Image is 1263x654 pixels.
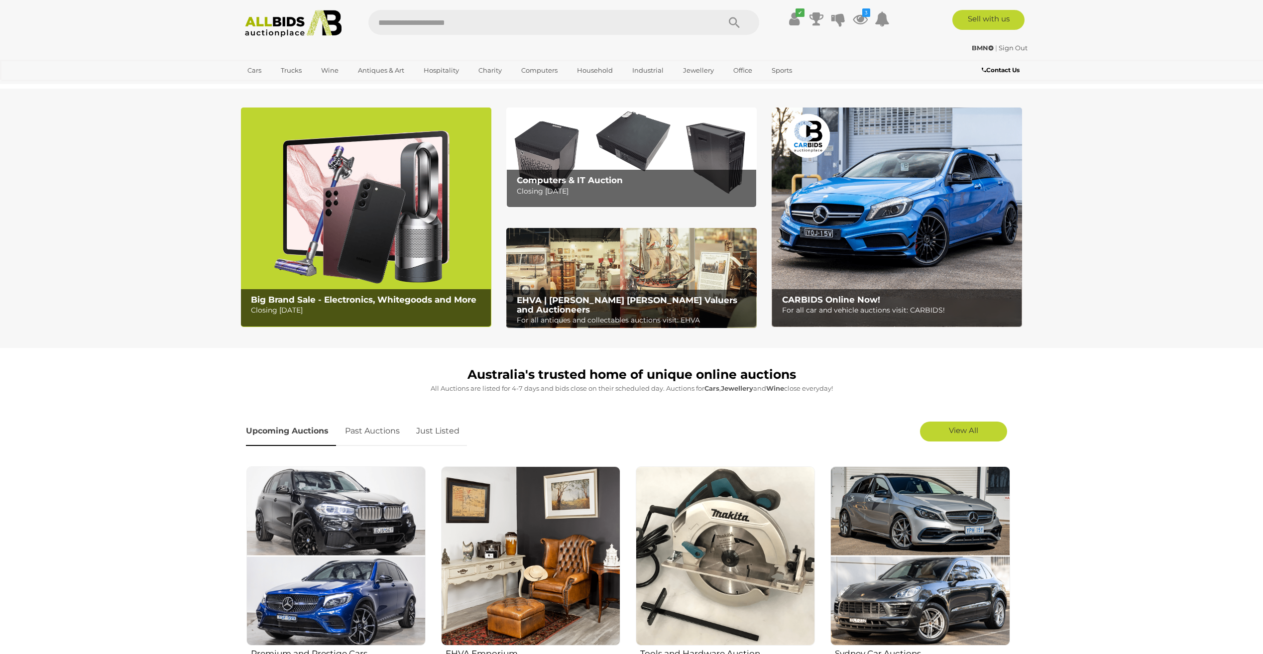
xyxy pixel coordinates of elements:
b: Contact Us [982,66,1020,74]
a: [GEOGRAPHIC_DATA] [241,79,325,95]
a: Sign Out [999,44,1028,52]
i: 3 [862,8,870,17]
a: View All [920,422,1007,441]
a: Big Brand Sale - Electronics, Whitegoods and More Big Brand Sale - Electronics, Whitegoods and Mo... [241,108,491,327]
img: Sydney Car Auctions [830,466,1010,646]
span: View All [949,426,978,435]
p: For all antiques and collectables auctions visit: EHVA [517,314,751,327]
a: 3 [853,10,868,28]
a: Computers [515,62,564,79]
img: EHVA Emporium [441,466,620,646]
a: Computers & IT Auction Computers & IT Auction Closing [DATE] [506,108,757,208]
img: CARBIDS Online Now! [772,108,1022,327]
a: BMN [972,44,995,52]
a: Upcoming Auctions [246,417,336,446]
a: ✔ [787,10,802,28]
i: ✔ [796,8,804,17]
a: Charity [472,62,508,79]
a: Trucks [274,62,308,79]
img: Premium and Prestige Cars [246,466,426,646]
a: Hospitality [417,62,465,79]
img: EHVA | Evans Hastings Valuers and Auctioneers [506,228,757,328]
a: Sell with us [952,10,1025,30]
p: For all car and vehicle auctions visit: CARBIDS! [782,304,1017,317]
a: Just Listed [409,417,467,446]
strong: BMN [972,44,994,52]
img: Allbids.com.au [239,10,347,37]
img: Computers & IT Auction [506,108,757,208]
b: CARBIDS Online Now! [782,295,880,305]
b: Big Brand Sale - Electronics, Whitegoods and More [251,295,476,305]
img: Big Brand Sale - Electronics, Whitegoods and More [241,108,491,327]
img: Tools and Hardware Auction [636,466,815,646]
p: Closing [DATE] [251,304,485,317]
a: Contact Us [982,65,1022,76]
a: Office [727,62,759,79]
a: Antiques & Art [351,62,411,79]
strong: Wine [766,384,784,392]
strong: Cars [704,384,719,392]
a: Industrial [626,62,670,79]
h1: Australia's trusted home of unique online auctions [246,368,1018,382]
a: Wine [315,62,345,79]
span: | [995,44,997,52]
a: Household [571,62,619,79]
b: Computers & IT Auction [517,175,623,185]
a: CARBIDS Online Now! CARBIDS Online Now! For all car and vehicle auctions visit: CARBIDS! [772,108,1022,327]
b: EHVA | [PERSON_NAME] [PERSON_NAME] Valuers and Auctioneers [517,295,737,315]
a: Cars [241,62,268,79]
strong: Jewellery [721,384,753,392]
a: EHVA | Evans Hastings Valuers and Auctioneers EHVA | [PERSON_NAME] [PERSON_NAME] Valuers and Auct... [506,228,757,328]
p: Closing [DATE] [517,185,751,198]
button: Search [709,10,759,35]
p: All Auctions are listed for 4-7 days and bids close on their scheduled day. Auctions for , and cl... [246,383,1018,394]
a: Past Auctions [338,417,407,446]
a: Jewellery [677,62,720,79]
a: Sports [765,62,799,79]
